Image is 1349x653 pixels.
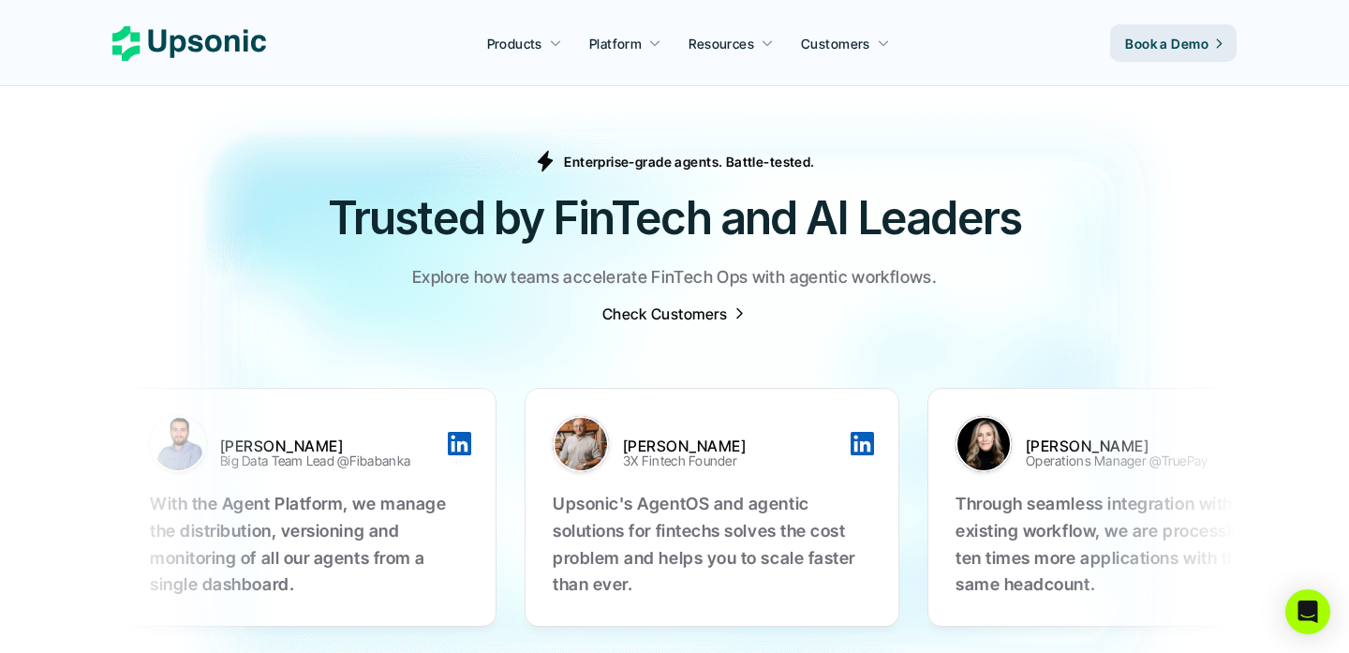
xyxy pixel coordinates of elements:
a: Check Customers [602,304,747,322]
p: Customers [801,34,870,53]
p: Big Data Team Lead @Fibabanka [220,449,410,472]
p: 3X Fintech Founder [623,449,737,472]
p: Check Customers [602,312,727,317]
a: Book a Demo [1110,24,1237,62]
p: Resources [689,34,754,53]
p: Operations Manager @TruePay [1026,449,1208,472]
div: Open Intercom Messenger [1285,589,1330,634]
p: With the Agent Platform, we manage the distribution, versioning and monitoring of all our agents ... [150,491,468,599]
p: Explore how teams accelerate FinTech Ops with agentic workflows. [412,264,937,291]
a: Products [476,26,573,60]
p: Products [487,34,542,53]
p: Enterprise-grade agents. Battle-tested. [564,152,814,171]
p: Platform [589,34,642,53]
p: [PERSON_NAME] [1026,444,1251,449]
p: Book a Demo [1125,34,1208,53]
p: Through seamless integration with our existing workflow, we are processing ten times more applica... [956,491,1274,599]
p: [PERSON_NAME] [623,444,848,449]
p: Upsonic's AgentOS and agentic solutions for fintechs solves the cost problem and helps you to sca... [553,491,871,599]
p: [PERSON_NAME] [220,444,445,449]
h2: Trusted by FinTech and AI Leaders [112,186,1237,249]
